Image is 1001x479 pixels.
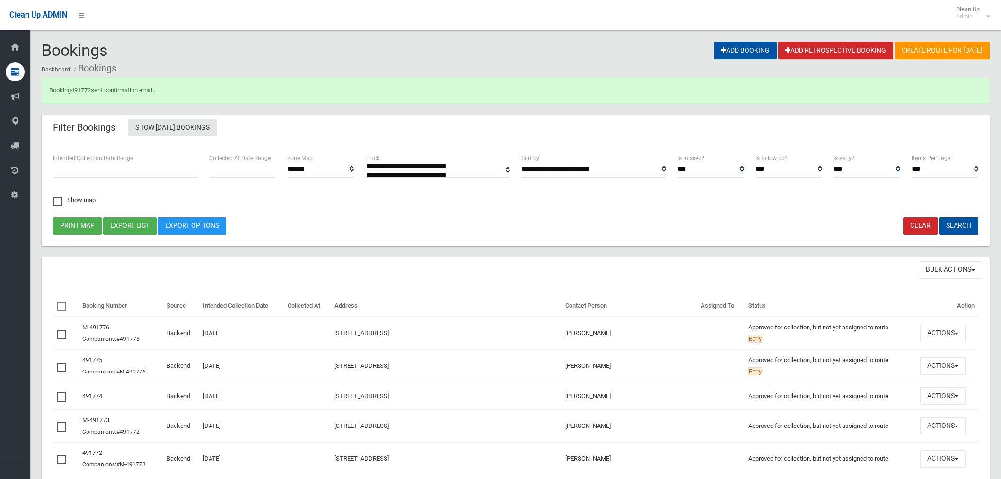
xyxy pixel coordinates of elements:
a: [STREET_ADDRESS] [334,329,389,337]
header: Filter Bookings [42,118,127,137]
td: Backend [163,350,199,382]
td: Backend [163,317,199,350]
td: [PERSON_NAME] [562,410,696,443]
button: Actions [920,450,966,468]
a: [STREET_ADDRESS] [334,455,389,462]
button: Search [939,217,978,235]
a: 491774 [82,392,102,399]
th: Status [745,295,916,317]
td: Approved for collection, but not yet assigned to route [745,410,916,443]
a: M-491776 [82,324,109,331]
a: #491772 [116,428,140,435]
td: [DATE] [199,443,284,475]
a: #M-491776 [116,368,146,375]
small: Companions: [82,428,141,435]
span: Bookings [42,41,108,60]
a: 491775 [82,356,102,364]
span: Clean Up [951,6,989,20]
th: Source [163,295,199,317]
a: 491772 [82,449,102,456]
a: #491775 [116,336,140,342]
a: [STREET_ADDRESS] [334,422,389,429]
td: Backend [163,443,199,475]
th: Collected At [284,295,331,317]
a: Clear [903,217,938,235]
button: Actions [920,357,966,375]
td: [PERSON_NAME] [562,350,696,382]
td: Approved for collection, but not yet assigned to route [745,317,916,350]
td: Backend [163,410,199,443]
a: M-491773 [82,417,109,424]
button: Bulk Actions [919,261,982,279]
small: Admin [956,13,980,20]
td: [DATE] [199,317,284,350]
a: Create route for [DATE] [895,42,990,59]
div: Booking sent confirmation email. [42,77,990,104]
td: [DATE] [199,350,284,382]
a: Add Retrospective Booking [778,42,893,59]
td: Approved for collection, but not yet assigned to route [745,382,916,410]
a: Add Booking [714,42,777,59]
a: [STREET_ADDRESS] [334,362,389,369]
th: Booking Number [79,295,163,317]
th: Intended Collection Date [199,295,284,317]
a: #M-491773 [116,461,146,468]
span: Early [748,335,762,343]
td: Approved for collection, but not yet assigned to route [745,443,916,475]
li: Bookings [71,60,116,77]
button: Actions [920,387,966,405]
th: Contact Person [562,295,696,317]
a: [STREET_ADDRESS] [334,392,389,399]
span: Show map [53,197,96,203]
td: [DATE] [199,382,284,410]
a: 491772 [71,87,91,94]
th: Action [916,295,978,317]
td: [PERSON_NAME] [562,443,696,475]
span: Early [748,367,762,375]
button: Print map [53,217,102,235]
small: Companions: [82,368,147,375]
button: Export list [103,217,157,235]
a: Export Options [158,217,226,235]
td: Backend [163,382,199,410]
span: Clean Up ADMIN [9,10,67,19]
th: Address [331,295,562,317]
td: [PERSON_NAME] [562,317,696,350]
th: Assigned To [697,295,745,317]
label: Truck [365,153,379,163]
a: Dashboard [42,66,70,73]
button: Actions [920,325,966,342]
small: Companions: [82,461,147,468]
button: Actions [920,417,966,435]
small: Companions: [82,336,141,342]
td: [DATE] [199,410,284,443]
td: Approved for collection, but not yet assigned to route [745,350,916,382]
td: [PERSON_NAME] [562,382,696,410]
a: Show [DATE] Bookings [128,119,217,136]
